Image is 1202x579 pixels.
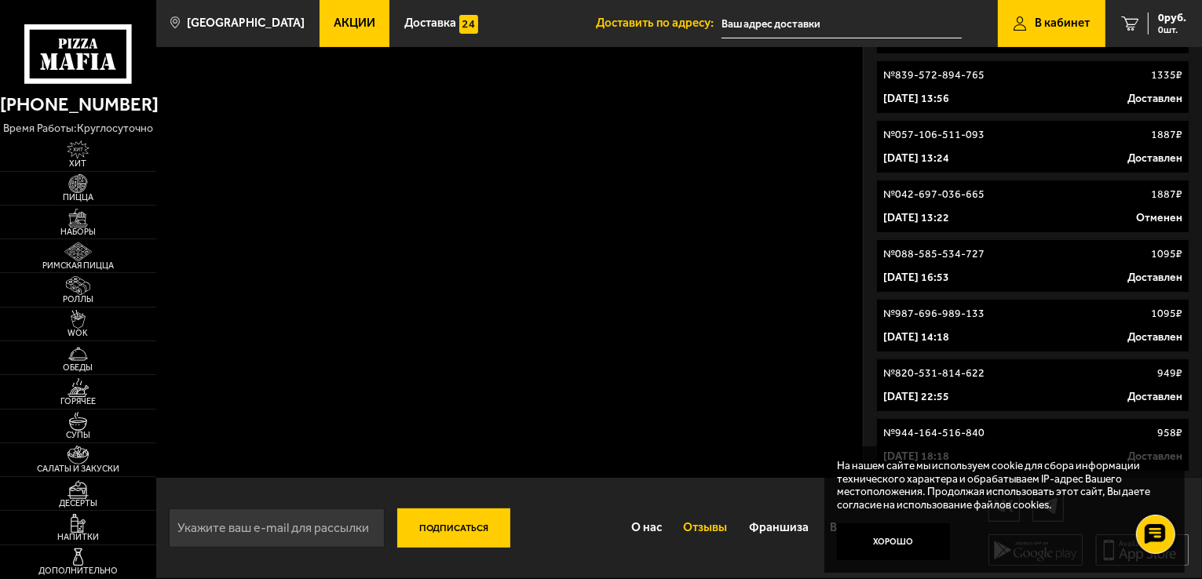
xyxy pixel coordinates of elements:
[876,239,1189,293] a: №088-585-534-7271095₽[DATE] 16:53Доставлен
[883,246,985,262] p: № 088-585-534-727
[1127,270,1182,286] p: Доставлен
[876,180,1189,233] a: №042-697-036-6651887₽[DATE] 13:22Отменен
[876,359,1189,412] a: №820-531-814-622949₽[DATE] 22:55Доставлен
[404,17,456,29] span: Доставка
[1158,25,1186,35] span: 0 шт.
[334,17,375,29] span: Акции
[1151,246,1182,262] p: 1095 ₽
[1127,330,1182,345] p: Доставлен
[397,508,510,548] button: Подписаться
[1136,210,1182,226] p: Отменен
[1151,67,1182,83] p: 1335 ₽
[883,210,949,226] p: [DATE] 13:22
[883,91,949,107] p: [DATE] 13:56
[1151,187,1182,202] p: 1887 ₽
[1157,425,1182,441] p: 958 ₽
[1127,151,1182,166] p: Доставлен
[876,299,1189,352] a: №987-696-989-1331095₽[DATE] 14:18Доставлен
[1151,127,1182,143] p: 1887 ₽
[883,366,985,381] p: № 820-531-814-622
[876,120,1189,173] a: №057-106-511-0931887₽[DATE] 13:24Доставлен
[883,389,949,405] p: [DATE] 22:55
[883,127,985,143] p: № 057-106-511-093
[837,523,950,561] button: Хорошо
[883,270,949,286] p: [DATE] 16:53
[169,508,385,548] input: Укажите ваш e-mail для рассылки
[876,60,1189,114] a: №839-572-894-7651335₽[DATE] 13:56Доставлен
[883,151,949,166] p: [DATE] 13:24
[883,67,985,83] p: № 839-572-894-765
[1127,91,1182,107] p: Доставлен
[883,425,985,441] p: № 944-164-516-840
[876,418,1189,472] a: №944-164-516-840958₽[DATE] 18:18Доставлен
[883,187,985,202] p: № 042-697-036-665
[459,15,478,34] img: 15daf4d41897b9f0e9f617042186c801.svg
[1151,306,1182,322] p: 1095 ₽
[837,459,1163,511] p: На нашем сайте мы используем cookie для сбора информации технического характера и обрабатываем IP...
[187,17,305,29] span: [GEOGRAPHIC_DATA]
[673,508,739,548] a: Отзывы
[620,508,673,548] a: О нас
[722,9,962,38] span: улица Котина, 7к1
[1035,17,1090,29] span: В кабинет
[820,508,894,548] a: Вакансии
[1157,366,1182,381] p: 949 ₽
[722,9,962,38] input: Ваш адрес доставки
[883,330,949,345] p: [DATE] 14:18
[596,17,722,29] span: Доставить по адресу:
[1158,13,1186,24] span: 0 руб.
[883,306,985,322] p: № 987-696-989-133
[738,508,820,548] a: Франшиза
[1127,389,1182,405] p: Доставлен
